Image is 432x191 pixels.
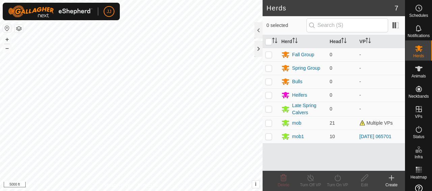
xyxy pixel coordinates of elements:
[297,182,324,188] div: Turn Off VP
[292,102,324,116] div: Late Spring Calvers
[292,120,301,127] div: mob
[410,175,427,179] span: Heatmap
[292,51,314,58] div: Fall Group
[330,106,332,112] span: 0
[330,65,332,71] span: 0
[324,182,351,188] div: Turn On VP
[252,181,260,188] button: i
[409,13,428,18] span: Schedules
[351,182,378,188] div: Edit
[359,134,391,139] a: [DATE] 065701
[292,39,298,44] p-sorticon: Activate to sort
[408,94,429,98] span: Neckbands
[267,22,306,29] span: 0 selected
[138,182,158,188] a: Contact Us
[3,35,11,43] button: +
[357,75,405,88] td: -
[330,52,332,57] span: 0
[292,133,304,140] div: mob1
[3,24,11,32] button: Reset Map
[105,182,130,188] a: Privacy Policy
[330,120,335,126] span: 21
[357,48,405,61] td: -
[267,4,395,12] h2: Herds
[330,92,332,98] span: 0
[415,115,422,119] span: VPs
[359,120,393,126] span: Multiple VPs
[408,34,430,38] span: Notifications
[3,44,11,52] button: –
[278,183,290,187] span: Delete
[292,78,302,85] div: Bulls
[15,25,23,33] button: Map Layers
[357,88,405,102] td: -
[279,35,327,48] th: Herd
[378,182,405,188] div: Create
[413,135,424,139] span: Status
[272,39,277,44] p-sorticon: Activate to sort
[411,74,426,78] span: Animals
[8,5,92,18] img: Gallagher Logo
[366,39,371,44] p-sorticon: Activate to sort
[395,3,398,13] span: 7
[414,155,423,159] span: Infra
[357,102,405,116] td: -
[255,181,256,187] span: i
[327,35,357,48] th: Head
[357,35,405,48] th: VP
[292,65,320,72] div: Spring Group
[306,18,388,32] input: Search (S)
[330,79,332,84] span: 0
[292,92,307,99] div: Heifers
[330,134,335,139] span: 10
[107,8,111,15] span: JJ
[341,39,347,44] p-sorticon: Activate to sort
[357,61,405,75] td: -
[413,54,424,58] span: Herds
